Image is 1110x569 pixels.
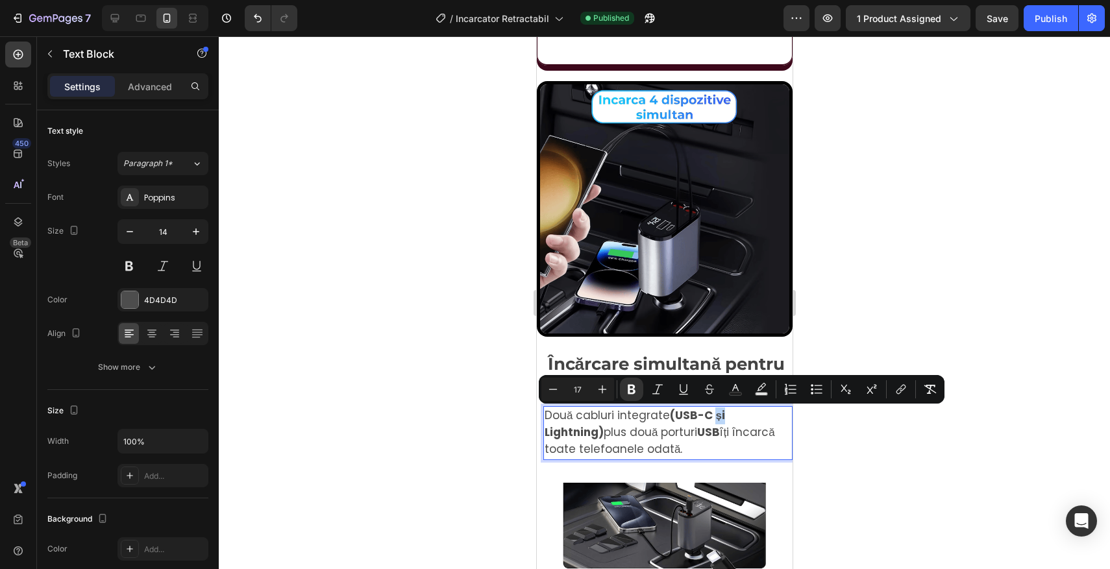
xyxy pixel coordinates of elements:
span: Save [987,13,1008,24]
div: Align [47,325,84,343]
button: 1 product assigned [846,5,970,31]
button: Save [976,5,1018,31]
p: Advanced [128,80,172,93]
span: Incarcator Retractabil [456,12,549,25]
div: Publish [1035,12,1067,25]
div: Styles [47,158,70,169]
div: Show more [98,361,158,374]
div: Size [47,402,82,420]
button: 7 [5,5,97,31]
div: Beta [10,237,31,248]
div: Color [47,294,68,306]
div: Undo/Redo [245,5,297,31]
div: Font [47,191,64,203]
div: Open Intercom Messenger [1066,505,1097,537]
div: 4D4D4D [144,295,205,306]
span: / [450,12,453,25]
iframe: Design area [537,36,793,569]
button: Show more [47,356,208,379]
div: Width [47,435,69,447]
p: Text Block [63,46,173,62]
button: Paragraph 1* [117,152,208,175]
span: Published [593,12,629,24]
span: 1 product assigned [857,12,941,25]
div: 450 [12,138,31,149]
div: Editor contextual toolbar [539,375,944,404]
input: Auto [118,430,208,453]
div: Padding [47,470,77,481]
span: Paragraph 1* [123,158,173,169]
div: Add... [144,470,205,482]
div: Add... [144,544,205,555]
button: Publish [1024,5,1078,31]
p: 7 [85,10,91,26]
p: Settings [64,80,101,93]
div: Text style [47,125,83,137]
div: Background [47,511,110,528]
div: Size [47,223,82,240]
div: Poppins [144,192,205,204]
div: Color [47,543,68,555]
